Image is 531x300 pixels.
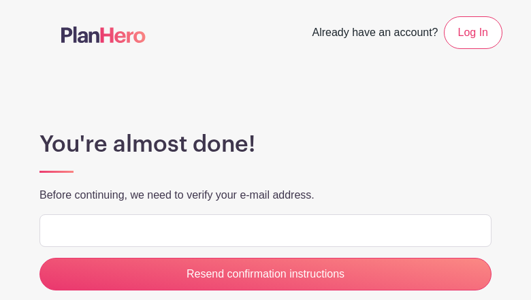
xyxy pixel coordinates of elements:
img: logo-507f7623f17ff9eddc593b1ce0a138ce2505c220e1c5a4e2b4648c50719b7d32.svg [61,27,146,43]
p: Before continuing, we need to verify your e-mail address. [39,187,492,203]
span: Already have an account? [312,19,438,49]
h1: You're almost done! [39,131,492,158]
input: Resend confirmation instructions [39,258,492,290]
a: Log In [444,16,502,49]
